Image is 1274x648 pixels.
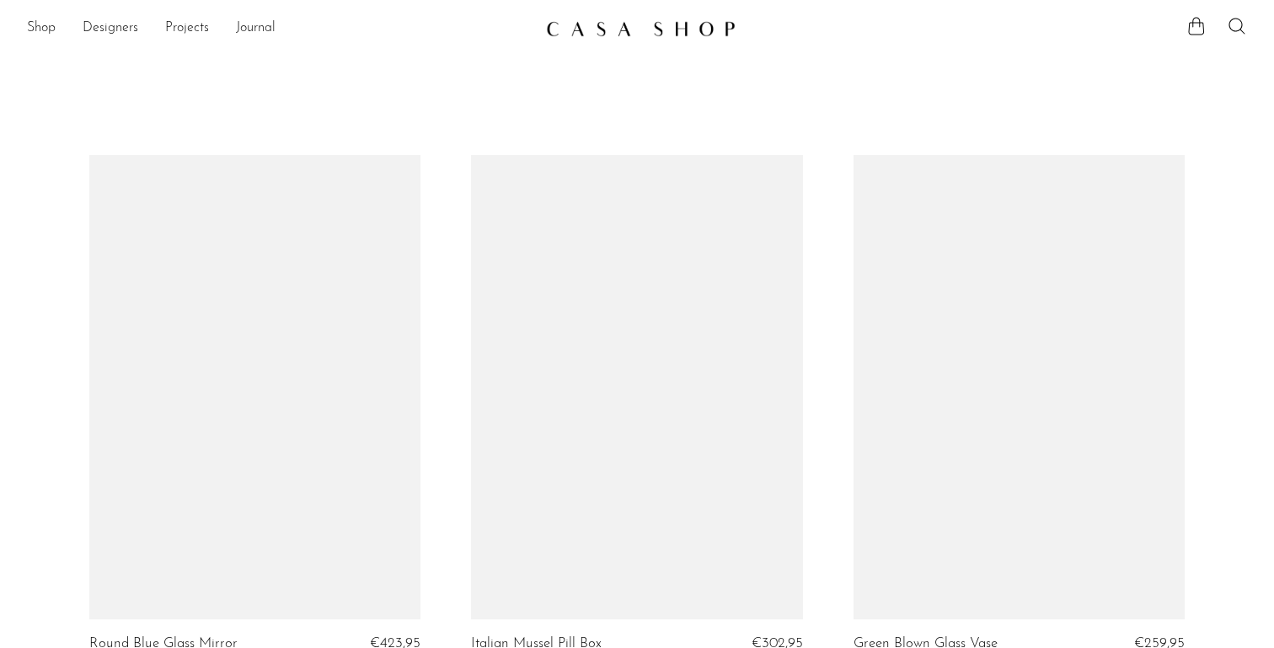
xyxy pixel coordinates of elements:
[27,14,533,43] nav: Desktop navigation
[27,18,56,40] a: Shop
[83,18,138,40] a: Designers
[236,18,276,40] a: Journal
[165,18,209,40] a: Projects
[27,14,533,43] ul: NEW HEADER MENU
